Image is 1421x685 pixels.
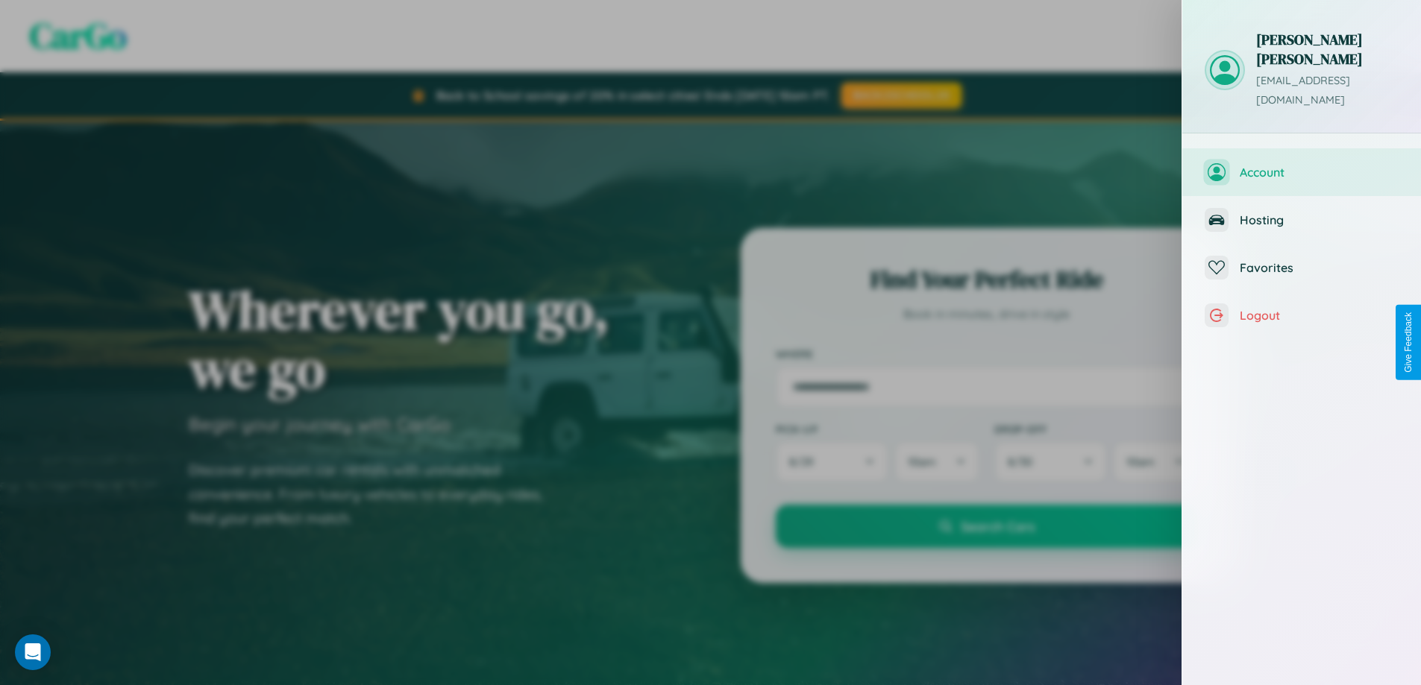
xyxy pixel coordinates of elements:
button: Logout [1182,291,1421,339]
p: [EMAIL_ADDRESS][DOMAIN_NAME] [1256,72,1399,110]
button: Account [1182,148,1421,196]
button: Favorites [1182,244,1421,291]
h3: [PERSON_NAME] [PERSON_NAME] [1256,30,1399,69]
span: Logout [1240,308,1399,323]
div: Open Intercom Messenger [15,634,51,670]
div: Give Feedback [1403,312,1414,373]
span: Favorites [1240,260,1399,275]
button: Hosting [1182,196,1421,244]
span: Hosting [1240,212,1399,227]
span: Account [1240,165,1399,180]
